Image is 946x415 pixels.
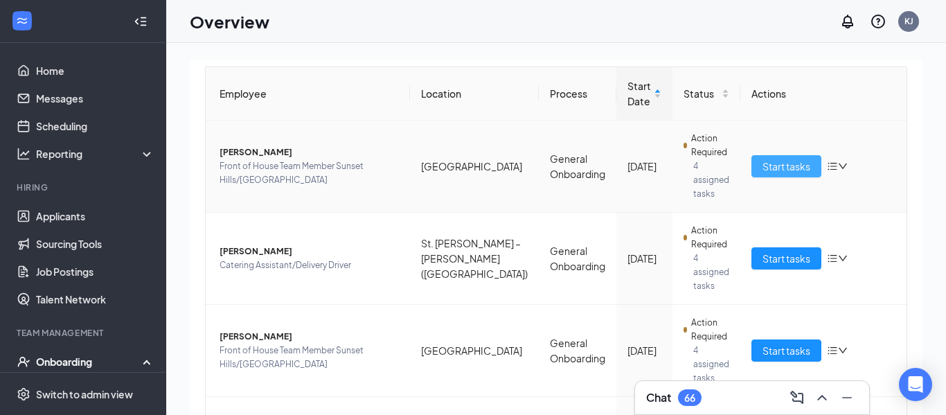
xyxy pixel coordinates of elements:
a: Job Postings [36,258,154,285]
span: Action Required [691,132,729,159]
span: Start Date [627,78,651,109]
span: Front of House Team Member Sunset Hills/[GEOGRAPHIC_DATA] [220,344,399,371]
span: 4 assigned tasks [693,159,729,201]
span: Front of House Team Member Sunset Hills/[GEOGRAPHIC_DATA] [220,159,399,187]
div: Onboarding [36,355,143,369]
span: Catering Assistant/Delivery Driver [220,258,399,272]
a: Talent Network [36,285,154,313]
td: General Onboarding [539,305,616,397]
svg: Minimize [839,389,855,406]
div: [DATE] [627,159,661,174]
div: Switch to admin view [36,387,133,401]
button: Start tasks [751,155,821,177]
span: [PERSON_NAME] [220,245,399,258]
td: [GEOGRAPHIC_DATA] [410,121,539,213]
span: 4 assigned tasks [693,251,729,293]
div: Team Management [17,327,152,339]
button: Start tasks [751,247,821,270]
a: Home [36,57,154,85]
div: Open Intercom Messenger [899,368,932,401]
a: Sourcing Tools [36,230,154,258]
th: Employee [206,67,410,121]
div: [DATE] [627,343,661,358]
span: Status [684,86,719,101]
span: bars [827,161,838,172]
svg: ChevronUp [814,389,830,406]
span: 4 assigned tasks [693,344,729,385]
button: ComposeMessage [786,387,808,409]
div: 66 [684,392,695,404]
div: [DATE] [627,251,661,266]
span: down [838,346,848,355]
svg: Analysis [17,147,30,161]
a: Messages [36,85,154,112]
span: bars [827,253,838,264]
span: down [838,161,848,171]
td: General Onboarding [539,213,616,305]
svg: WorkstreamLogo [15,14,29,28]
span: [PERSON_NAME] [220,145,399,159]
td: St. [PERSON_NAME] – [PERSON_NAME] ([GEOGRAPHIC_DATA]) [410,213,539,305]
span: [PERSON_NAME] [220,330,399,344]
span: Start tasks [762,159,810,174]
button: ChevronUp [811,387,833,409]
button: Minimize [836,387,858,409]
span: bars [827,345,838,356]
span: Action Required [691,224,729,251]
span: down [838,254,848,263]
div: KJ [904,15,913,27]
svg: Settings [17,387,30,401]
a: Scheduling [36,112,154,140]
span: Start tasks [762,251,810,266]
div: Reporting [36,147,155,161]
svg: QuestionInfo [870,13,886,30]
svg: Collapse [134,15,148,28]
th: Actions [740,67,907,121]
div: Hiring [17,182,152,193]
td: General Onboarding [539,121,616,213]
th: Process [539,67,616,121]
span: Start tasks [762,343,810,358]
td: [GEOGRAPHIC_DATA] [410,305,539,397]
svg: ComposeMessage [789,389,805,406]
button: Start tasks [751,339,821,362]
span: Action Required [691,316,729,344]
th: Location [410,67,539,121]
svg: UserCheck [17,355,30,369]
h1: Overview [190,10,269,33]
svg: Notifications [839,13,856,30]
a: Applicants [36,202,154,230]
h3: Chat [646,390,671,405]
th: Status [672,67,740,121]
